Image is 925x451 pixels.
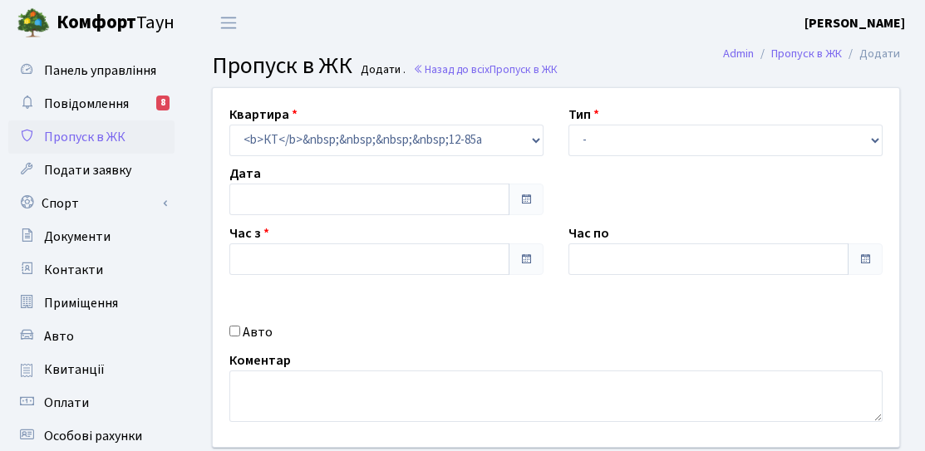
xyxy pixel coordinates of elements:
[842,45,900,63] li: Додати
[44,95,129,113] span: Повідомлення
[490,61,558,77] span: Пропуск в ЖК
[229,351,291,370] label: Коментар
[17,7,50,40] img: logo.png
[229,105,298,125] label: Квартира
[44,394,89,412] span: Оплати
[212,49,352,82] span: Пропуск в ЖК
[8,287,175,320] a: Приміщення
[229,164,261,184] label: Дата
[44,360,105,379] span: Квитанції
[208,9,249,37] button: Переключити навігацію
[44,128,125,146] span: Пропуск в ЖК
[44,294,118,312] span: Приміщення
[723,45,754,62] a: Admin
[44,228,111,246] span: Документи
[357,63,406,77] small: Додати .
[8,154,175,187] a: Подати заявку
[57,9,136,36] b: Комфорт
[771,45,842,62] a: Пропуск в ЖК
[44,427,142,445] span: Особові рахунки
[8,353,175,386] a: Квитанції
[44,61,156,80] span: Панель управління
[44,261,103,279] span: Контакти
[804,13,905,33] a: [PERSON_NAME]
[8,87,175,120] a: Повідомлення8
[8,54,175,87] a: Панель управління
[8,253,175,287] a: Контакти
[229,223,269,243] label: Час з
[568,223,609,243] label: Час по
[8,187,175,220] a: Спорт
[243,322,273,342] label: Авто
[804,14,905,32] b: [PERSON_NAME]
[413,61,558,77] a: Назад до всіхПропуск в ЖК
[44,327,74,346] span: Авто
[156,96,170,110] div: 8
[44,161,131,179] span: Подати заявку
[698,37,925,71] nav: breadcrumb
[8,386,175,419] a: Оплати
[568,105,599,125] label: Тип
[8,220,175,253] a: Документи
[57,9,175,37] span: Таун
[8,320,175,353] a: Авто
[8,120,175,154] a: Пропуск в ЖК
